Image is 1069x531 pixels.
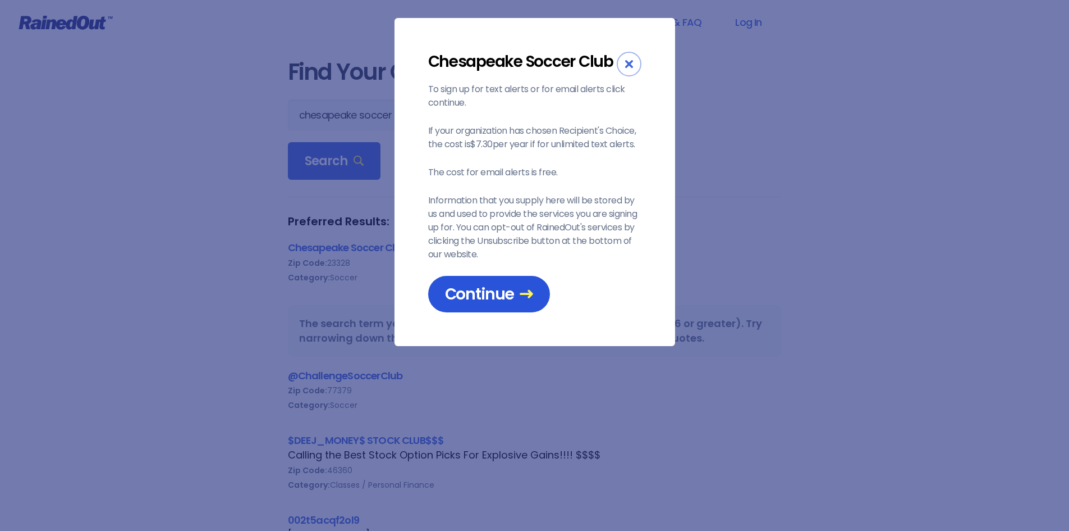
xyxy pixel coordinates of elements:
span: Continue [445,284,533,304]
p: If your organization has chosen Recipient's Choice, the cost is $7.30 per year if for unlimited t... [428,124,641,151]
p: To sign up for text alerts or for email alerts click continue. [428,83,641,110]
div: Chesapeake Soccer Club [428,52,617,71]
p: The cost for email alerts is free. [428,166,641,179]
p: Information that you supply here will be stored by us and used to provide the services you are si... [428,194,641,261]
div: Close [617,52,641,76]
